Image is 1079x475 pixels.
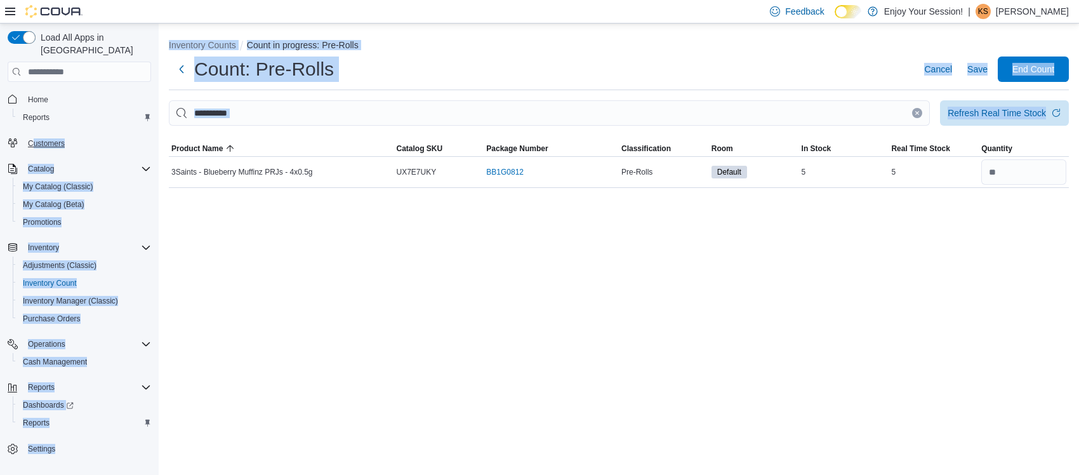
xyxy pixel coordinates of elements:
span: Load All Apps in [GEOGRAPHIC_DATA] [36,31,151,57]
button: Package Number [484,141,619,156]
span: Purchase Orders [23,314,81,324]
a: Cash Management [18,354,92,370]
button: Next [169,57,194,82]
button: Operations [3,335,156,353]
span: Adjustments (Classic) [23,260,96,271]
span: Dashboards [18,398,151,413]
a: Reports [18,415,55,431]
span: Operations [28,339,65,349]
nav: An example of EuiBreadcrumbs [169,39,1069,54]
span: Cancel [924,63,952,76]
span: Operations [23,337,151,352]
a: Promotions [18,215,67,230]
span: Pre-Rolls [621,167,652,177]
span: In Stock [802,144,831,154]
span: Catalog [23,161,151,177]
img: Cova [25,5,83,18]
button: Count in progress: Pre-Rolls [247,40,359,50]
button: Promotions [13,213,156,231]
button: Cash Management [13,353,156,371]
span: Package Number [486,144,548,154]
a: Dashboards [13,396,156,414]
div: Refresh Real Time Stock [948,107,1046,119]
a: Adjustments (Classic) [18,258,102,273]
button: End Count [998,57,1069,82]
span: KS [978,4,988,19]
span: Customers [23,135,151,151]
button: Reports [13,414,156,432]
button: Quantity [979,141,1069,156]
span: Settings [23,441,151,457]
span: Dashboards [23,400,74,410]
button: Reports [3,378,156,396]
span: Home [28,95,48,105]
span: Default [712,166,747,178]
span: My Catalog (Classic) [23,182,93,192]
button: Reports [23,380,60,395]
span: Inventory Count [23,278,77,288]
span: Settings [28,444,55,454]
span: Catalog [28,164,54,174]
span: Inventory [23,240,151,255]
span: Classification [621,144,671,154]
p: Enjoy Your Session! [884,4,963,19]
span: Reports [23,380,151,395]
span: Promotions [18,215,151,230]
a: Inventory Count [18,276,82,291]
span: Inventory Manager (Classic) [18,293,151,309]
span: Reports [23,112,50,123]
a: Dashboards [18,398,79,413]
span: Reports [18,110,151,125]
span: UX7E7UKY [397,167,437,177]
div: 5 [799,164,889,180]
button: Real Time Stock [889,141,979,156]
a: Customers [23,136,70,151]
a: Inventory Manager (Classic) [18,293,123,309]
div: Kylee Sundin-Turk [976,4,991,19]
button: Catalog [23,161,59,177]
h1: Count: Pre-Rolls [194,57,334,82]
span: Room [712,144,733,154]
span: Inventory Count [18,276,151,291]
p: | [968,4,970,19]
span: My Catalog (Beta) [23,199,84,210]
div: 5 [889,164,979,180]
span: Adjustments (Classic) [18,258,151,273]
button: Save [962,57,993,82]
span: Default [717,166,741,178]
button: Catalog SKU [394,141,484,156]
span: Customers [28,138,65,149]
p: [PERSON_NAME] [996,4,1069,19]
a: My Catalog (Beta) [18,197,89,212]
span: Inventory Manager (Classic) [23,296,118,306]
button: Cancel [919,57,957,82]
span: End Count [1012,63,1054,76]
button: Product Name [169,141,394,156]
span: Home [23,91,151,107]
span: Cash Management [18,354,151,370]
a: Home [23,92,53,107]
button: Settings [3,439,156,458]
button: Purchase Orders [13,310,156,328]
button: Customers [3,134,156,152]
span: Feedback [785,5,824,18]
span: Product Name [171,144,223,154]
span: Inventory [28,243,59,253]
button: Classification [619,141,709,156]
button: In Stock [799,141,889,156]
input: Dark Mode [835,5,861,18]
button: My Catalog (Classic) [13,178,156,196]
button: My Catalog (Beta) [13,196,156,213]
button: Inventory [23,240,64,255]
span: Promotions [23,217,62,227]
button: Operations [23,337,70,352]
button: Adjustments (Classic) [13,257,156,274]
button: Inventory Counts [169,40,236,50]
a: Settings [23,441,60,457]
button: Inventory Count [13,274,156,292]
input: This is a search bar. After typing your query, hit enter to filter the results lower in the page. [169,100,930,126]
button: Inventory Manager (Classic) [13,292,156,310]
button: Catalog [3,160,156,178]
span: Reports [28,382,55,392]
a: Reports [18,110,55,125]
